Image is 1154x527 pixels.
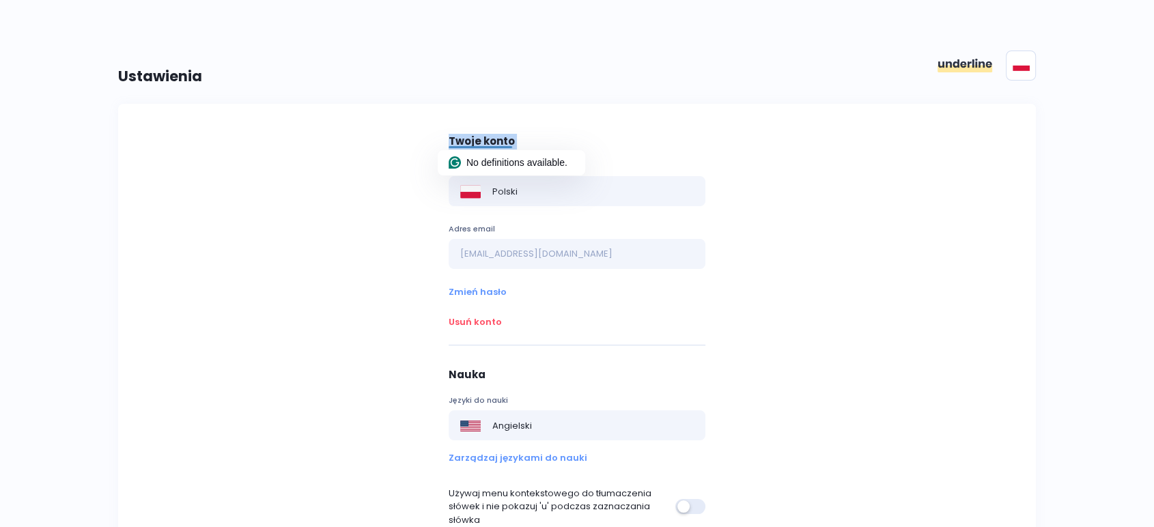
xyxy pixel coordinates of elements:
input: Wpisz swój adres email [449,239,705,269]
p: Używaj menu kontekstowego do tłumaczenia słówek i nie pokazuj 'u' podczas zaznaczania słówka [449,487,662,527]
div: Usuń konto [449,315,705,329]
img: Flag_of_the_United_States.svg [460,419,481,433]
label: Adres email [449,223,705,236]
p: Nauka [449,367,705,383]
p: Polski [492,185,518,199]
img: Flag_of_Poland.svg [460,185,481,199]
div: Zarządzaj językami do nauki [449,451,705,465]
p: Ustawienia [118,66,202,87]
label: Języki do nauki [449,394,705,407]
p: Twoje konto [449,134,705,149]
img: ddgMu+Zv+CXDCfumCWfsmuPlDdRfDDxAd9LAAAAAAElFTkSuQmCC [938,59,992,72]
p: Angielski [492,419,532,433]
div: Zmień hasło [449,285,705,299]
img: svg+xml;base64,PHN2ZyB4bWxucz0iaHR0cDovL3d3dy53My5vcmcvMjAwMC9zdmciIGlkPSJGbGFnIG9mIFBvbGFuZCIgdm... [1013,60,1030,71]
